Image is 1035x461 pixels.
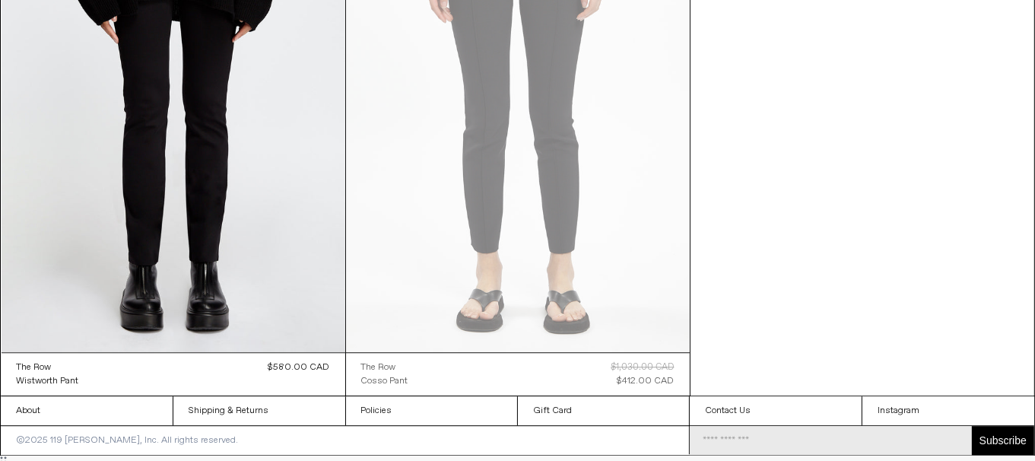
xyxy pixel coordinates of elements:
a: Shipping & Returns [173,396,345,425]
div: Cosso Pant [361,375,408,388]
div: The Row [361,361,396,374]
a: Instagram [862,396,1034,425]
p: ©2025 119 [PERSON_NAME], Inc. All rights reserved. [1,426,253,455]
div: $1,030.00 CAD [611,361,675,374]
input: Email Address [690,426,972,455]
div: $580.00 CAD [268,361,330,374]
a: Contact Us [690,396,862,425]
div: The Row [17,361,52,374]
a: Wistworth Pant [17,374,79,388]
a: The Row [361,361,408,374]
a: Gift Card [518,396,690,425]
a: The Row [17,361,79,374]
div: Wistworth Pant [17,375,79,388]
button: Subscribe [972,426,1034,455]
a: Policies [346,396,518,425]
a: About [1,396,173,425]
div: $412.00 CAD [618,374,675,388]
a: Cosso Pant [361,374,408,388]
